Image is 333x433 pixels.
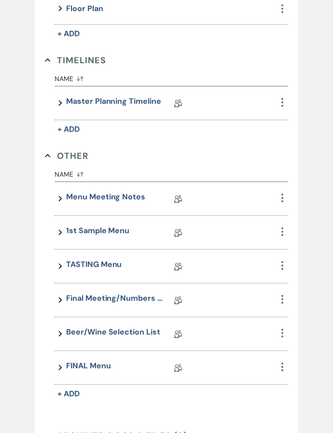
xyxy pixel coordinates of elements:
[55,361,66,376] button: expand
[66,259,122,274] a: TASTING Menu
[66,96,161,111] a: Master Planning Timeline
[55,123,83,137] button: + Add
[66,225,129,240] a: 1st Sample Menu
[66,293,163,308] a: Final Meeting/Numbers Doc
[55,327,66,342] button: expand
[55,96,66,111] button: expand
[45,54,106,68] button: Timelines
[55,225,66,240] button: expand
[57,389,80,399] span: + Add
[55,68,276,86] button: Name
[55,2,66,15] button: expand
[66,2,103,15] button: Floor Plan
[45,149,88,164] button: Other
[57,29,80,39] span: + Add
[66,327,160,342] a: Beer/Wine Selection List
[57,125,80,135] span: + Add
[55,192,66,207] button: expand
[55,28,83,41] button: + Add
[66,361,111,376] a: FINAL Menu
[55,164,276,182] button: Name
[66,192,145,207] a: Menu Meeting Notes
[55,259,66,274] button: expand
[55,388,83,401] button: + Add
[55,293,66,308] button: expand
